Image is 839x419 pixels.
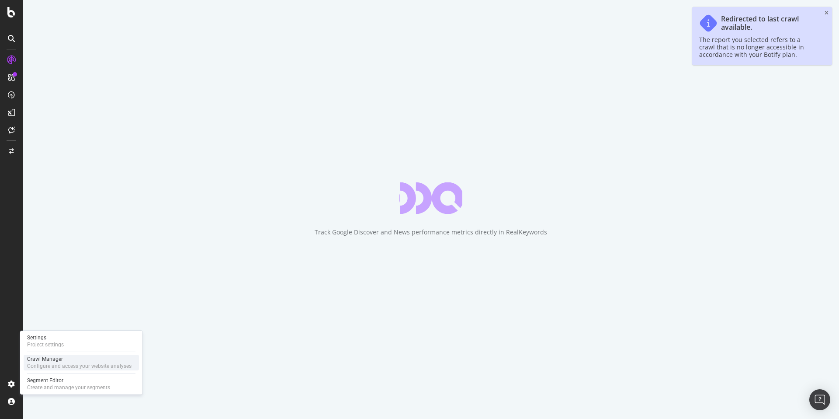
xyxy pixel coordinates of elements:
div: animation [399,182,462,214]
div: Segment Editor [27,377,110,384]
a: SettingsProject settings [24,333,139,349]
a: Segment EditorCreate and manage your segments [24,376,139,392]
div: close toast [825,10,829,16]
div: Crawl Manager [27,356,132,363]
div: Open Intercom Messenger [809,389,830,410]
div: Configure and access your website analyses [27,363,132,370]
div: Settings [27,334,64,341]
a: Crawl ManagerConfigure and access your website analyses [24,355,139,370]
div: Create and manage your segments [27,384,110,391]
div: The report you selected refers to a crawl that is no longer accessible in accordance with your Bo... [699,36,816,58]
div: Project settings [27,341,64,348]
div: Track Google Discover and News performance metrics directly in RealKeywords [315,228,547,237]
div: Redirected to last crawl available. [721,15,816,31]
